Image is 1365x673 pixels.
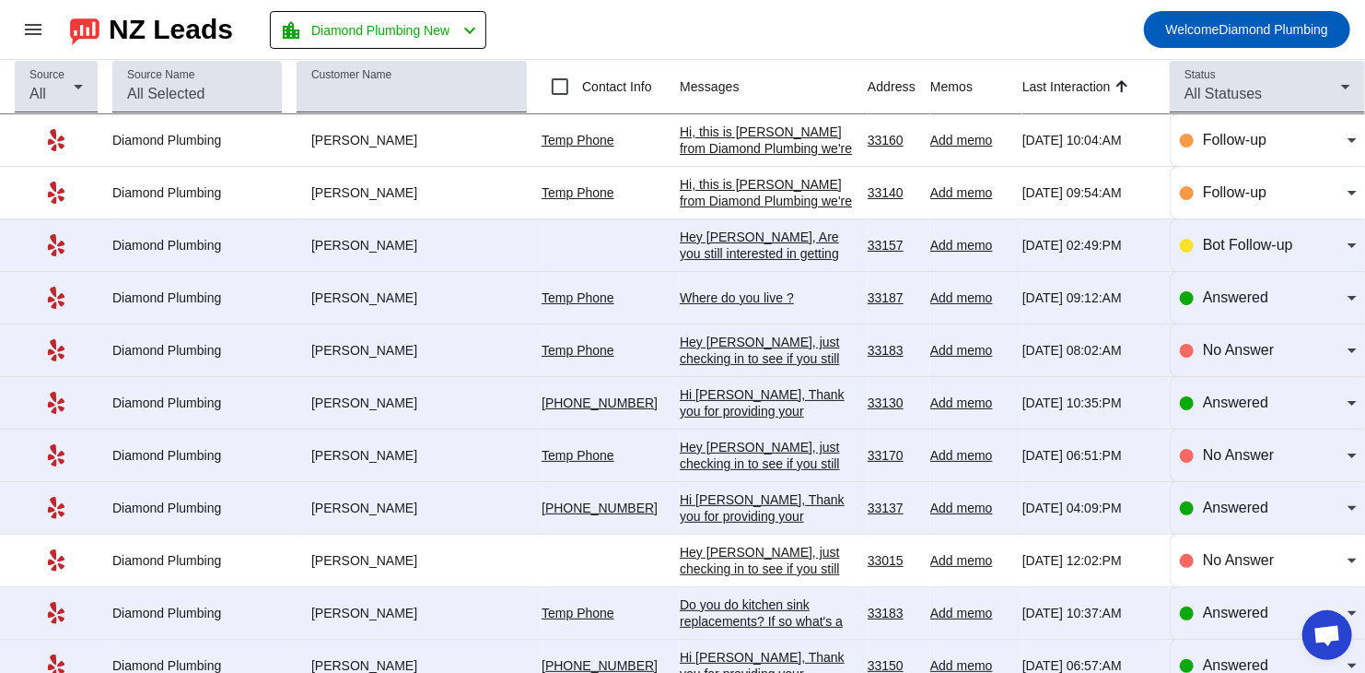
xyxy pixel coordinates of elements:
div: Hey [PERSON_NAME], just checking in to see if you still need help with your project. Please let m... [680,544,853,660]
a: [PHONE_NUMBER] [542,658,658,673]
div: NZ Leads [109,17,233,42]
div: Diamond Plumbing [112,342,282,359]
div: Diamond Plumbing [112,132,282,148]
div: [DATE] 06:51:PM [1022,447,1155,464]
span: No Answer [1203,342,1274,358]
mat-icon: Yelp [45,497,67,519]
mat-icon: Yelp [45,444,67,466]
div: [DATE] 10:37:AM [1022,605,1155,621]
div: [DATE] 02:49:PM [1022,237,1155,254]
div: Hey [PERSON_NAME], just checking in to see if you still need help with your project. Please let m... [680,439,853,555]
mat-label: Status [1184,69,1216,81]
div: 33130 [868,395,916,411]
div: [PERSON_NAME] [297,447,527,464]
div: Diamond Plumbing [112,395,282,411]
span: No Answer [1203,552,1274,568]
div: [DATE] 10:04:AM [1022,132,1155,148]
a: Temp Phone [542,448,614,463]
div: [DATE] 08:02:AM [1022,342,1155,359]
span: Answered [1203,500,1268,515]
div: Diamond Plumbing [112,605,282,621]
mat-icon: location_city [280,19,302,41]
mat-icon: Yelp [45,182,67,204]
a: [PHONE_NUMBER] [542,501,658,515]
a: Open chat [1302,610,1352,660]
div: [PERSON_NAME] [297,395,527,411]
div: Add memo [930,605,1008,621]
span: Answered [1203,657,1268,673]
mat-label: Customer Name [311,69,391,81]
span: All [29,86,46,101]
div: [PERSON_NAME] [297,237,527,254]
div: Add memo [930,289,1008,306]
input: All Selected [127,83,267,105]
div: Hi, this is [PERSON_NAME] from Diamond Plumbing we're following up on your recent plumbing servic... [680,176,853,359]
span: Diamond Plumbing New [311,18,449,43]
span: Follow-up [1203,132,1266,148]
div: Add memo [930,132,1008,148]
mat-icon: Yelp [45,392,67,414]
div: [DATE] 10:35:PM [1022,395,1155,411]
div: [DATE] 12:02:PM [1022,552,1155,569]
div: [PERSON_NAME] [297,500,527,516]
div: Diamond Plumbing [112,184,282,201]
div: Diamond Plumbing [112,500,282,516]
a: Temp Phone [542,133,614,148]
mat-icon: Yelp [45,287,67,309]
span: Follow-up [1203,184,1266,200]
div: 33187 [868,289,916,306]
div: 33157 [868,237,916,254]
div: 33170 [868,447,916,464]
div: 33160 [868,132,916,148]
div: Add memo [930,184,1008,201]
mat-icon: chevron_left [459,19,481,41]
th: Messages [680,60,868,114]
div: Hey [PERSON_NAME], just checking in to see if you still need help with your project. Please let m... [680,334,853,450]
div: 33140 [868,184,916,201]
div: Diamond Plumbing [112,552,282,569]
a: [PHONE_NUMBER] [542,396,658,410]
mat-icon: Yelp [45,234,67,256]
div: Hey [PERSON_NAME], Are you still interested in getting an estimate? Is there a good number to rea... [680,229,853,312]
div: Diamond Plumbing [112,447,282,464]
img: logo [70,14,99,45]
div: [PERSON_NAME] [297,342,527,359]
a: Temp Phone [542,290,614,305]
div: Hi [PERSON_NAME], Thank you for providing your information! We'll get back to you as soon as poss... [680,386,853,469]
mat-label: Source [29,69,64,81]
div: [PERSON_NAME] [297,184,527,201]
mat-icon: Yelp [45,602,67,624]
mat-icon: Yelp [45,549,67,572]
span: Diamond Plumbing [1166,17,1328,42]
div: [PERSON_NAME] [297,552,527,569]
a: Temp Phone [542,606,614,620]
div: Add memo [930,395,1008,411]
div: Where do you live ? [680,289,853,306]
mat-icon: menu [22,18,44,41]
span: Answered [1203,395,1268,410]
div: Add memo [930,237,1008,254]
button: Diamond Plumbing New [270,11,486,49]
div: [PERSON_NAME] [297,289,527,306]
span: Welcome [1166,22,1219,37]
th: Memos [930,60,1022,114]
span: No Answer [1203,447,1274,463]
div: Last Interaction [1022,77,1111,96]
a: Temp Phone [542,343,614,358]
div: Add memo [930,342,1008,359]
a: Temp Phone [542,185,614,200]
div: Hi, this is [PERSON_NAME] from Diamond Plumbing we're following up on your recent plumbing servic... [680,124,853,306]
div: [DATE] 04:09:PM [1022,500,1155,516]
div: Hi [PERSON_NAME], Thank you for providing your information! We'll get back to you as soon as poss... [680,491,853,574]
div: [DATE] 09:12:AM [1022,289,1155,306]
mat-icon: Yelp [45,129,67,151]
label: Contact Info [578,77,652,96]
div: Add memo [930,500,1008,516]
div: [PERSON_NAME] [297,132,527,148]
mat-label: Source Name [127,69,194,81]
div: [DATE] 09:54:AM [1022,184,1155,201]
th: Address [868,60,930,114]
div: 33015 [868,552,916,569]
div: 33137 [868,500,916,516]
span: Bot Follow-up [1203,237,1293,253]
